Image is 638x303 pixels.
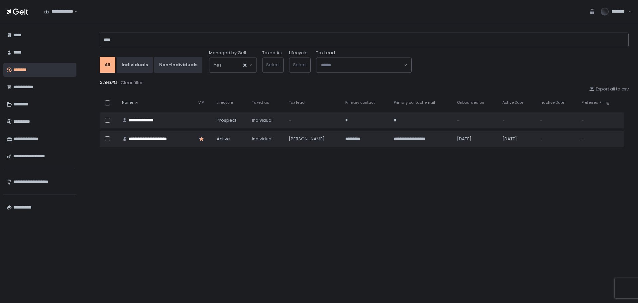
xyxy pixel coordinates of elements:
span: Taxed as [252,100,269,105]
button: All [100,57,115,73]
span: Name [122,100,133,105]
div: Search for option [209,58,257,73]
span: Onboarded on [457,100,484,105]
button: Clear Selected [243,64,247,67]
span: VIP [198,100,204,105]
div: Non-Individuals [159,62,197,68]
span: active [217,136,230,142]
div: Search for option [316,58,411,73]
div: Individual [252,117,281,123]
span: Primary contact [345,100,375,105]
div: Search for option [40,5,77,19]
button: Non-Individuals [154,57,202,73]
div: - [502,117,532,123]
div: - [289,117,337,123]
span: Primary contact email [394,100,435,105]
label: Lifecycle [289,50,308,56]
span: Preferred Filing [582,100,609,105]
input: Search for option [222,62,243,69]
div: [DATE] [502,136,532,142]
div: All [105,62,110,68]
button: Individuals [117,57,153,73]
div: - [457,117,494,123]
span: Active Date [502,100,523,105]
label: Taxed As [262,50,282,56]
span: Managed by Gelt [209,50,246,56]
span: Yes [214,62,222,69]
span: prospect [217,117,236,123]
input: Search for option [321,62,403,69]
div: Individuals [122,62,148,68]
button: Export all to csv [589,86,629,92]
div: [DATE] [457,136,494,142]
span: Select [266,62,280,68]
span: Inactive Date [540,100,564,105]
div: - [540,136,574,142]
button: Clear filter [120,79,143,86]
div: - [540,117,574,123]
div: - [582,136,620,142]
span: Lifecycle [217,100,233,105]
div: [PERSON_NAME] [289,136,337,142]
span: Select [293,62,307,68]
span: Tax lead [289,100,305,105]
div: Individual [252,136,281,142]
div: - [582,117,620,123]
span: Tax Lead [316,50,335,56]
div: Clear filter [121,80,143,86]
div: 2 results [100,79,629,86]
